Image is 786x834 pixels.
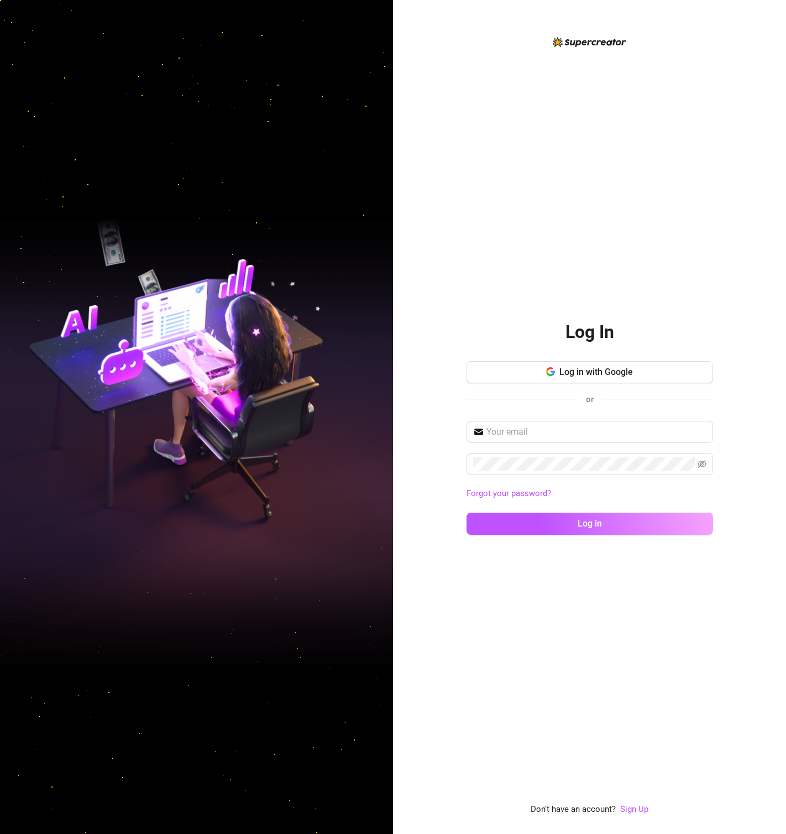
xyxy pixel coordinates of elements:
span: Log in with Google [559,367,633,377]
span: Don't have an account? [531,803,616,816]
a: Sign Up [620,803,648,816]
input: Your email [486,425,706,439]
img: logo-BBDzfeDw.svg [553,37,626,47]
h2: Log In [565,321,614,343]
a: Forgot your password? [467,488,551,498]
button: Log in [467,513,713,535]
button: Log in with Google [467,361,713,383]
span: or [586,394,594,404]
span: eye-invisible [698,460,706,468]
a: Sign Up [620,804,648,814]
a: Forgot your password? [467,487,713,501]
span: Log in [578,518,602,529]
